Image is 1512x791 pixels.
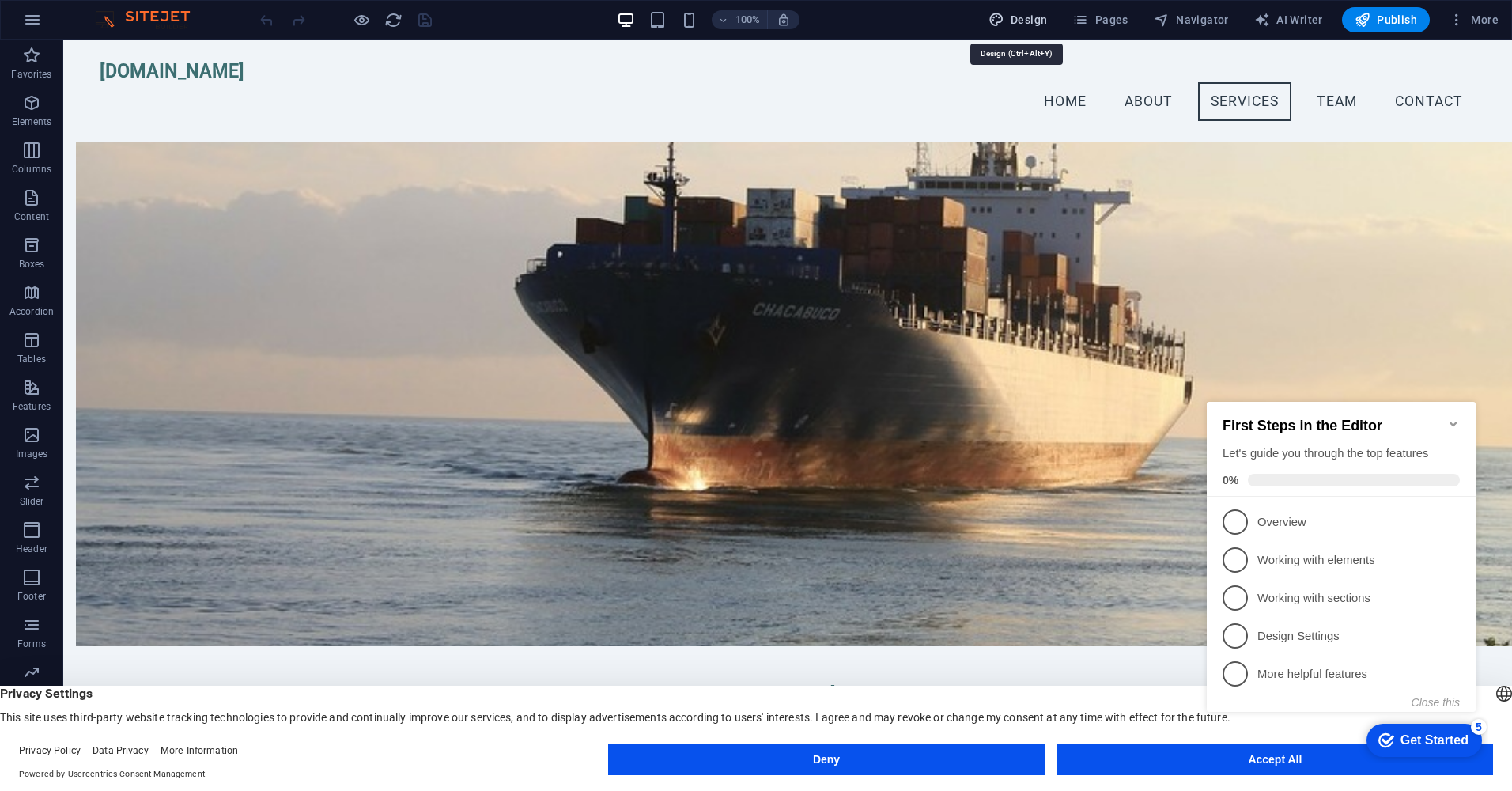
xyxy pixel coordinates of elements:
div: Minimize checklist [247,39,259,51]
i: Reload page [384,11,403,29]
p: Footer [17,590,46,603]
p: Working with elements [57,173,247,190]
p: Features [13,400,51,413]
button: reload [384,10,403,29]
li: Working with sections [6,200,275,238]
button: Design [982,7,1054,32]
span: Design [988,12,1048,28]
span: AI Writer [1254,12,1323,28]
span: Navigator [1154,12,1229,28]
div: Get Started 5 items remaining, 0% complete [166,345,282,378]
span: 0% [22,95,47,108]
button: 100% [712,10,768,29]
button: Publish [1342,7,1430,32]
p: Header [16,543,47,555]
span: Pages [1072,12,1128,28]
li: More helpful features [6,276,275,314]
span: More [1449,12,1499,28]
p: Forms [17,638,46,650]
p: More helpful features [57,287,247,304]
p: Elements [12,115,52,128]
li: Design Settings [6,238,275,276]
div: Get Started [200,354,268,369]
p: Columns [12,163,51,176]
p: Favorites [11,68,51,81]
button: AI Writer [1248,7,1329,32]
p: Tables [17,353,46,365]
span: Publish [1355,12,1417,28]
p: Content [14,210,49,223]
p: Boxes [19,258,45,271]
button: More [1442,7,1505,32]
img: Editor Logo [91,10,210,29]
p: Slider [20,495,44,508]
li: Overview [6,124,275,162]
button: Close this [211,317,259,330]
li: Working with elements [6,162,275,200]
p: Working with sections [57,211,247,228]
p: Design Settings [57,249,247,266]
p: Overview [57,135,247,152]
button: Pages [1066,7,1134,32]
h2: First Steps in the Editor [22,39,259,55]
i: On resize automatically adjust zoom level to fit chosen device. [777,13,791,27]
p: Images [16,448,48,460]
p: Accordion [9,305,54,318]
div: Let's guide you through the top features [22,66,259,83]
h6: 100% [735,10,761,29]
button: Click here to leave preview mode and continue editing [352,10,371,29]
div: 5 [270,340,286,356]
button: Navigator [1147,7,1235,32]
